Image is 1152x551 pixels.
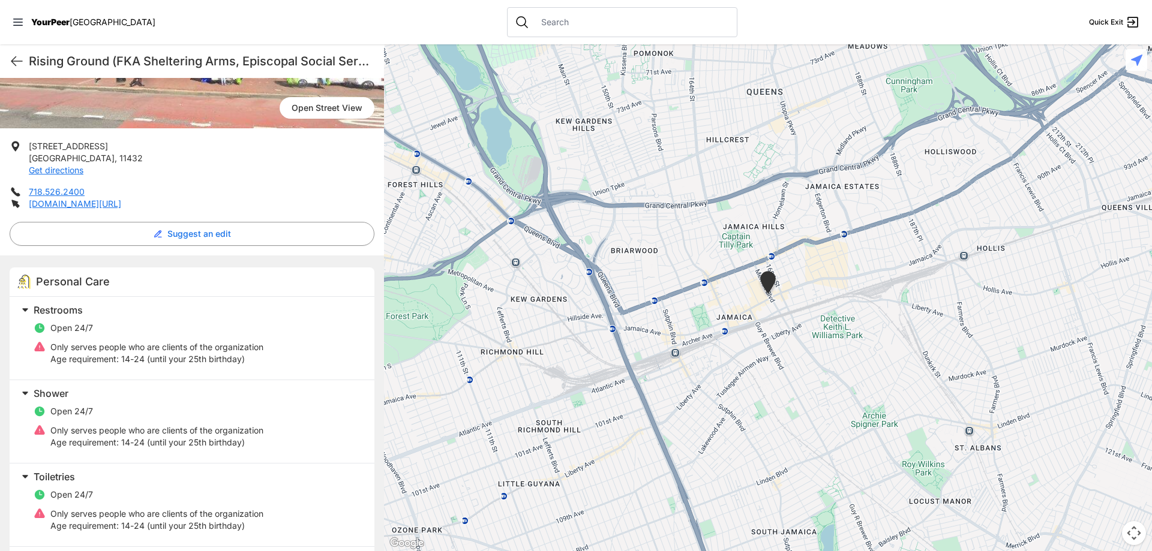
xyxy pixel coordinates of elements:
[70,17,155,27] span: [GEOGRAPHIC_DATA]
[36,275,110,288] span: Personal Care
[34,387,68,399] span: Shower
[167,228,231,240] span: Suggest an edit
[50,342,263,352] span: Only serves people who are clients of the organization
[29,141,108,151] span: [STREET_ADDRESS]
[34,304,83,316] span: Restrooms
[1089,17,1123,27] span: Quick Exit
[387,535,427,551] img: Google
[50,354,119,364] span: Age requirement:
[50,436,263,448] p: 14-24 (until your 25th birthday)
[50,323,93,333] span: Open 24/7
[534,16,730,28] input: Search
[10,222,374,246] button: Suggest an edit
[50,425,263,435] span: Only serves people who are clients of the organization
[29,165,83,175] a: Get directions
[1089,15,1140,29] a: Quick Exit
[758,271,778,298] div: Jamaica DYCD Youth Drop-in Center - Safe Space (grey door between Tabernacle of Prayer and Hot Po...
[50,437,119,447] span: Age requirement:
[50,520,119,531] span: Age requirement:
[29,198,121,209] a: [DOMAIN_NAME][URL]
[387,535,427,551] a: Open this area in Google Maps (opens a new window)
[50,406,93,416] span: Open 24/7
[29,186,85,197] a: 718.526.2400
[119,153,143,163] span: 11432
[31,17,70,27] span: YourPeer
[50,508,263,519] span: Only serves people who are clients of the organization
[50,353,263,365] p: 14-24 (until your 25th birthday)
[29,53,374,70] h1: Rising Ground (FKA Sheltering Arms, Episcopal Social Services)
[31,19,155,26] a: YourPeer[GEOGRAPHIC_DATA]
[1122,521,1146,545] button: Map camera controls
[115,153,117,163] span: ,
[50,489,93,499] span: Open 24/7
[29,153,115,163] span: [GEOGRAPHIC_DATA]
[50,520,263,532] p: 14-24 (until your 25th birthday)
[34,471,75,483] span: Toiletries
[280,97,374,119] span: Open Street View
